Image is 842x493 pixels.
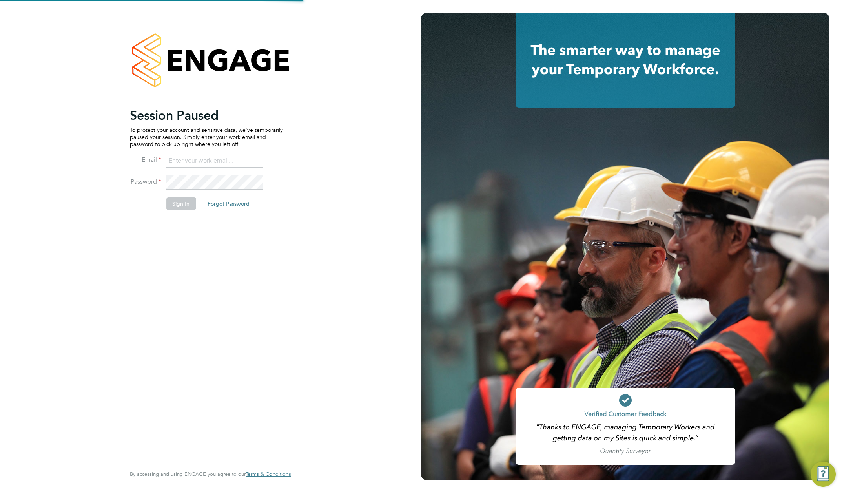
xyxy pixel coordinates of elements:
[130,108,283,123] h2: Session Paused
[130,471,291,477] span: By accessing and using ENGAGE you agree to our
[201,197,256,210] button: Forgot Password
[246,471,291,477] a: Terms & Conditions
[166,154,263,168] input: Enter your work email...
[130,126,283,148] p: To protect your account and sensitive data, we've temporarily paused your session. Simply enter y...
[166,197,196,210] button: Sign In
[130,156,161,164] label: Email
[246,471,291,477] span: Terms & Conditions
[130,178,161,186] label: Password
[811,462,836,487] button: Engage Resource Center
